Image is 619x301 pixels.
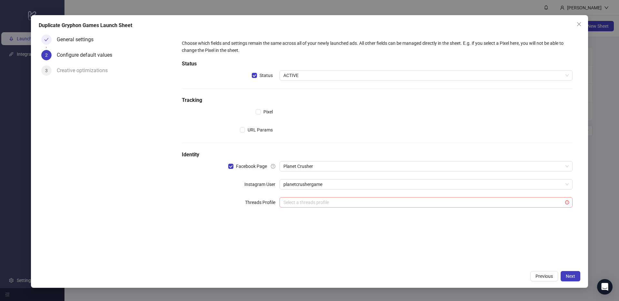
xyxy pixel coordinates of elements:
[271,164,275,169] span: question-circle
[44,37,49,42] span: check
[261,108,275,115] span: Pixel
[57,65,113,76] div: Creative optimizations
[283,161,569,171] span: Planet Crusher
[244,179,280,189] label: Instagram User
[182,60,573,68] h5: Status
[45,68,48,73] span: 3
[245,197,280,208] label: Threads Profile
[561,271,580,281] button: Next
[530,271,558,281] button: Previous
[283,71,569,80] span: ACTIVE
[574,19,584,29] button: Close
[597,279,613,295] div: Open Intercom Messenger
[57,50,117,60] div: Configure default values
[57,34,99,45] div: General settings
[45,53,48,58] span: 2
[39,22,580,29] div: Duplicate Gryphon Games Launch Sheet
[566,274,575,279] span: Next
[535,274,553,279] span: Previous
[182,151,573,159] h5: Identity
[576,22,582,27] span: close
[257,72,275,79] span: Status
[182,40,573,54] div: Choose which fields and settings remain the same across all of your newly launched ads. All other...
[233,163,270,170] span: Facebook Page
[182,96,573,104] h5: Tracking
[245,126,275,133] span: URL Params
[565,200,569,204] span: exclamation-circle
[283,180,569,189] span: planetcrushergame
